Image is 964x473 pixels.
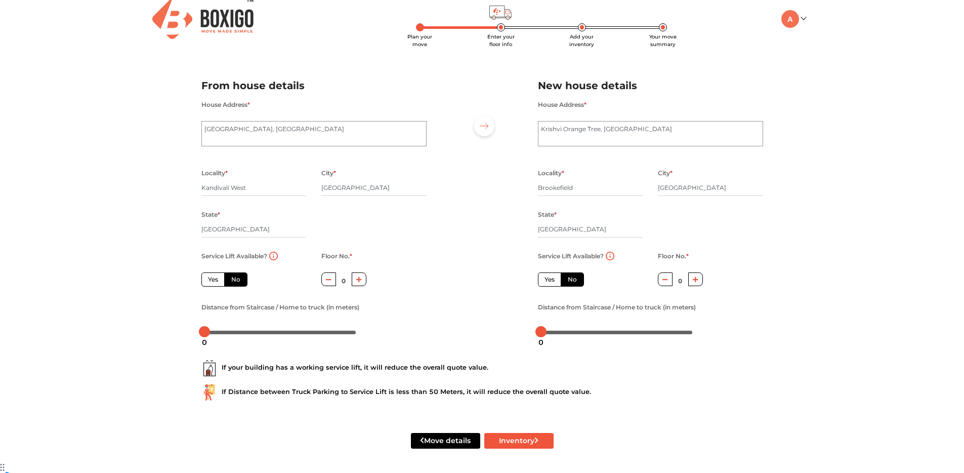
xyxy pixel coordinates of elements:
[321,167,336,180] label: City
[538,77,763,94] h2: New house details
[658,250,689,263] label: Floor No.
[201,208,220,221] label: State
[538,121,763,146] textarea: Krishvi Orange Tree, [GEOGRAPHIC_DATA]
[201,167,228,180] label: Locality
[201,77,427,94] h2: From house details
[649,33,677,48] span: Your move summary
[407,33,432,48] span: Plan your move
[201,98,250,111] label: House Address
[201,250,267,263] label: Service Lift Available?
[538,98,586,111] label: House Address
[658,167,673,180] label: City
[538,208,557,221] label: State
[201,360,218,376] img: ...
[201,272,225,287] label: Yes
[561,272,584,287] label: No
[534,334,548,351] div: 0
[201,384,763,401] div: If Distance between Truck Parking to Service Lift is less than 50 Meters, it will reduce the over...
[198,334,211,351] div: 0
[201,121,427,146] textarea: [GEOGRAPHIC_DATA], [GEOGRAPHIC_DATA]
[484,433,554,449] button: Inventory
[201,301,359,314] label: Distance from Staircase / Home to truck (in meters)
[321,250,352,263] label: Floor No.
[538,272,561,287] label: Yes
[487,33,515,48] span: Enter your floor info
[538,301,696,314] label: Distance from Staircase / Home to truck (in meters)
[538,250,604,263] label: Service Lift Available?
[569,33,594,48] span: Add your inventory
[224,272,247,287] label: No
[411,433,480,449] button: Move details
[538,167,564,180] label: Locality
[201,360,763,376] div: If your building has a working service lift, it will reduce the overall quote value.
[201,384,218,401] img: ...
